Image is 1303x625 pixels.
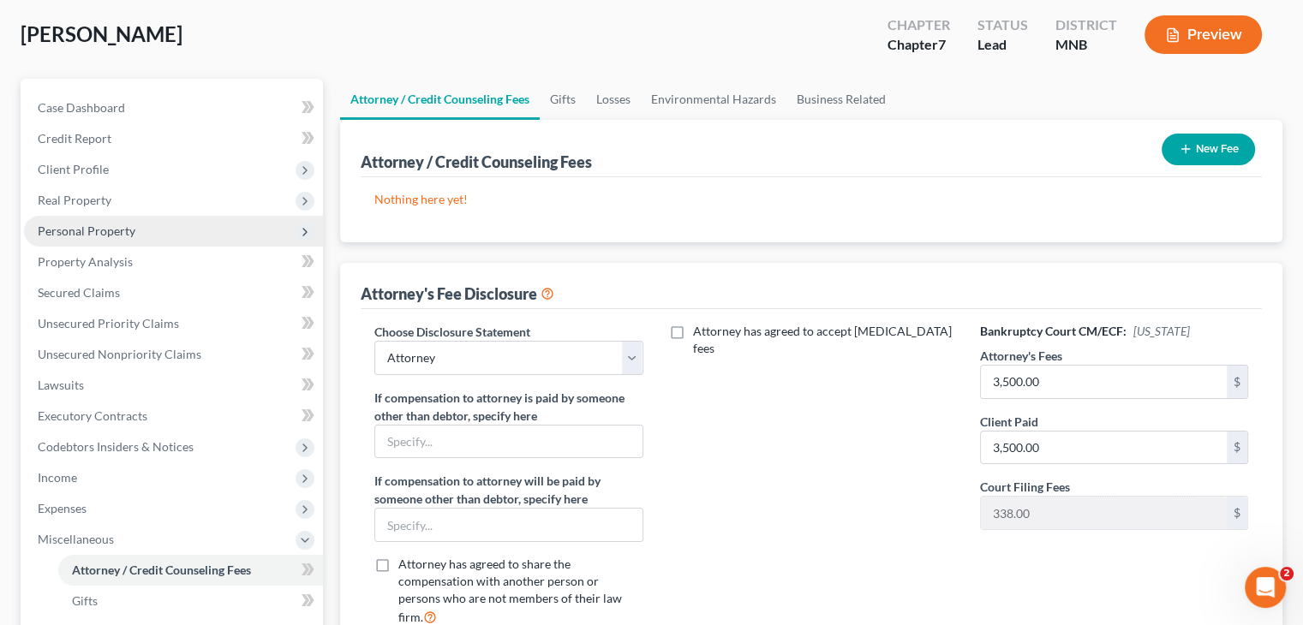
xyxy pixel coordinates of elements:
[38,131,111,146] span: Credit Report
[21,21,182,46] span: [PERSON_NAME]
[38,439,194,454] span: Codebtors Insiders & Notices
[24,308,323,339] a: Unsecured Priority Claims
[24,92,323,123] a: Case Dashboard
[1055,15,1117,35] div: District
[786,79,896,120] a: Business Related
[38,378,84,392] span: Lawsuits
[375,509,642,541] input: Specify...
[38,193,111,207] span: Real Property
[977,35,1028,55] div: Lead
[540,79,586,120] a: Gifts
[1245,567,1286,608] iframe: Intercom live chat
[981,432,1227,464] input: 0.00
[58,555,323,586] a: Attorney / Credit Counseling Fees
[38,162,109,176] span: Client Profile
[374,323,530,341] label: Choose Disclosure Statement
[374,191,1248,208] p: Nothing here yet!
[38,470,77,485] span: Income
[38,347,201,361] span: Unsecured Nonpriority Claims
[38,501,87,515] span: Expenses
[24,370,323,401] a: Lawsuits
[981,366,1227,398] input: 0.00
[938,36,946,52] span: 7
[980,323,1248,340] h6: Bankruptcy Court CM/ECF:
[38,100,125,115] span: Case Dashboard
[980,347,1062,365] label: Attorney's Fees
[1227,497,1247,529] div: $
[980,413,1038,431] label: Client Paid
[888,15,950,35] div: Chapter
[38,408,147,423] span: Executory Contracts
[38,254,133,269] span: Property Analysis
[58,586,323,616] a: Gifts
[72,593,98,608] span: Gifts
[888,35,950,55] div: Chapter
[24,123,323,154] a: Credit Report
[586,79,641,120] a: Losses
[398,557,622,624] span: Attorney has agreed to share the compensation with another person or persons who are not members ...
[38,532,114,546] span: Miscellaneous
[340,79,540,120] a: Attorney / Credit Counseling Fees
[1055,35,1117,55] div: MNB
[361,152,592,172] div: Attorney / Credit Counseling Fees
[374,389,643,425] label: If compensation to attorney is paid by someone other than debtor, specify here
[374,472,643,508] label: If compensation to attorney will be paid by someone other than debtor, specify here
[1227,432,1247,464] div: $
[980,478,1070,496] label: Court Filing Fees
[1280,567,1294,580] span: 2
[72,562,251,577] span: Attorney / Credit Counseling Fees
[38,316,179,330] span: Unsecured Priority Claims
[361,283,554,304] div: Attorney's Fee Disclosure
[1133,324,1190,338] span: [US_STATE]
[24,277,323,308] a: Secured Claims
[693,324,952,355] span: Attorney has agreed to accept [MEDICAL_DATA] fees
[38,285,120,300] span: Secured Claims
[1162,134,1255,165] button: New Fee
[24,401,323,432] a: Executory Contracts
[38,223,135,238] span: Personal Property
[641,79,786,120] a: Environmental Hazards
[981,497,1227,529] input: 0.00
[375,426,642,458] input: Specify...
[24,339,323,370] a: Unsecured Nonpriority Claims
[977,15,1028,35] div: Status
[1145,15,1262,54] button: Preview
[24,247,323,277] a: Property Analysis
[1227,366,1247,398] div: $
